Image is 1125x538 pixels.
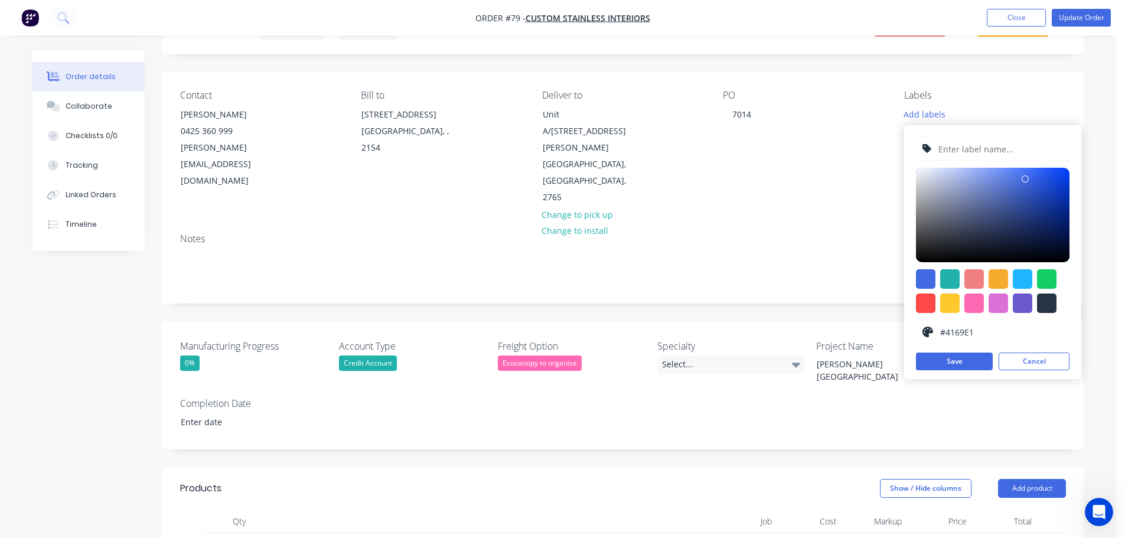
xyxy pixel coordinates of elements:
[842,510,906,533] div: Markup
[1013,269,1032,289] div: #1fb6ff
[32,62,145,92] button: Order details
[498,339,645,353] label: Freight Option
[657,339,805,353] label: Specialty
[536,223,615,239] button: Change to install
[32,92,145,121] button: Collaborate
[688,510,777,533] div: Job
[361,90,523,101] div: Bill to
[66,160,98,171] div: Tracking
[807,356,955,385] div: [PERSON_NAME][GEOGRAPHIC_DATA]
[657,356,805,373] div: Select...
[361,106,459,123] div: [STREET_ADDRESS]
[723,90,885,101] div: PO
[171,106,289,190] div: [PERSON_NAME]0425 360 999[PERSON_NAME][EMAIL_ADDRESS][DOMAIN_NAME]
[1037,294,1056,313] div: #273444
[21,9,39,27] img: Factory
[66,219,97,230] div: Timeline
[964,294,984,313] div: #ff69b4
[498,356,582,371] div: Ecocanopy to organise
[543,106,641,156] div: Unit A/[STREET_ADDRESS][PERSON_NAME]
[475,12,526,24] span: Order #79 -
[940,294,960,313] div: #ffc82c
[204,510,275,533] div: Qty
[180,356,200,371] div: 0%
[937,138,1063,160] input: Enter label name...
[1052,9,1111,27] button: Update Order
[339,339,487,353] label: Account Type
[180,90,342,101] div: Contact
[181,139,279,189] div: [PERSON_NAME][EMAIL_ADDRESS][DOMAIN_NAME]
[940,269,960,289] div: #20b2aa
[351,106,469,156] div: [STREET_ADDRESS][GEOGRAPHIC_DATA], , 2154
[32,121,145,151] button: Checklists 0/0
[361,123,459,156] div: [GEOGRAPHIC_DATA], , 2154
[916,269,935,289] div: #4169e1
[816,339,964,353] label: Project Name
[339,356,397,371] div: Credit Account
[777,510,842,533] div: Cost
[66,101,112,112] div: Collaborate
[989,269,1008,289] div: #f6ab2f
[999,353,1069,370] button: Cancel
[880,479,971,498] button: Show / Hide columns
[180,339,328,353] label: Manufacturing Progress
[180,233,1066,244] div: Notes
[526,12,650,24] a: Custom Stainless Interiors
[533,106,651,206] div: Unit A/[STREET_ADDRESS][PERSON_NAME][GEOGRAPHIC_DATA], [GEOGRAPHIC_DATA], 2765
[543,156,641,206] div: [GEOGRAPHIC_DATA], [GEOGRAPHIC_DATA], 2765
[987,9,1046,27] button: Close
[916,294,935,313] div: #ff4949
[536,206,619,222] button: Change to pick up
[971,510,1036,533] div: Total
[1037,269,1056,289] div: #13ce66
[180,481,221,495] div: Products
[1013,294,1032,313] div: #6a5acd
[180,396,328,410] label: Completion Date
[172,413,319,431] input: Enter date
[964,269,984,289] div: #f08080
[32,151,145,180] button: Tracking
[916,353,993,370] button: Save
[1085,498,1113,526] iframe: Intercom live chat
[989,294,1008,313] div: #da70d6
[542,90,704,101] div: Deliver to
[998,479,1066,498] button: Add product
[66,131,118,141] div: Checklists 0/0
[32,210,145,239] button: Timeline
[66,190,116,200] div: Linked Orders
[181,106,279,123] div: [PERSON_NAME]
[906,510,971,533] div: Price
[66,71,116,82] div: Order details
[32,180,145,210] button: Linked Orders
[723,106,761,123] div: 7014
[181,123,279,139] div: 0425 360 999
[897,106,951,122] button: Add labels
[904,90,1066,101] div: Labels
